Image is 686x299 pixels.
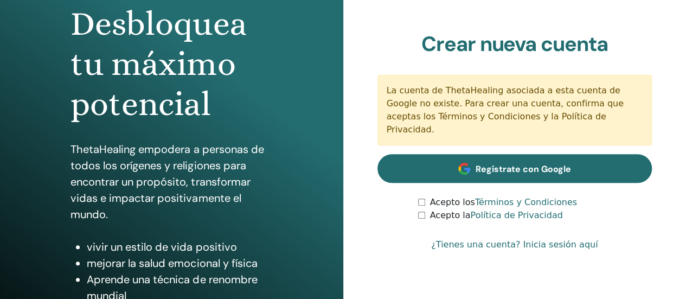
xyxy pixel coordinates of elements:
font: Desbloquea tu máximo potencial [70,4,246,124]
font: ¿Tienes una cuenta? Inicia sesión aquí [431,239,598,250]
font: mejorar la salud emocional y física [87,256,257,270]
font: vivir un estilo de vida positivo [87,240,236,254]
font: Regístrate con Google [476,163,571,175]
a: ¿Tienes una cuenta? Inicia sesión aquí [431,238,598,251]
a: Términos y Condiciones [475,197,577,207]
font: ThetaHealing empodera a personas de todos los orígenes y religiones para encontrar un propósito, ... [70,142,264,221]
font: La cuenta de ThetaHealing asociada a esta cuenta de Google no existe. Para crear una cuenta, conf... [387,85,624,135]
a: Regístrate con Google [377,154,652,183]
font: Acepto los [429,197,475,207]
font: Acepto la [429,210,470,220]
font: Crear nueva cuenta [421,30,608,58]
a: Política de Privacidad [470,210,562,220]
